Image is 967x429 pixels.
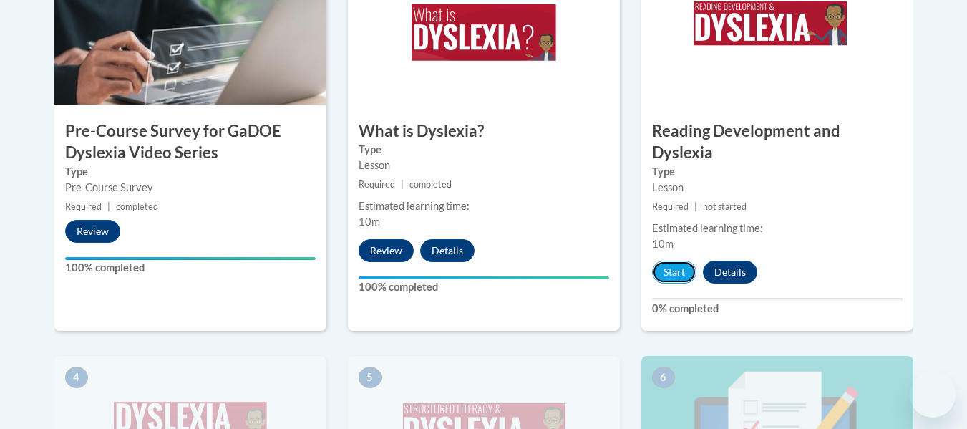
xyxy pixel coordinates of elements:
[359,367,382,388] span: 5
[652,261,696,284] button: Start
[910,372,956,418] iframe: Button to launch messaging window
[359,142,609,158] label: Type
[359,239,414,262] button: Review
[652,180,903,196] div: Lesson
[652,238,674,250] span: 10m
[107,201,110,212] span: |
[652,367,675,388] span: 6
[409,179,452,190] span: completed
[359,279,609,295] label: 100% completed
[359,276,609,279] div: Your progress
[359,216,380,228] span: 10m
[65,180,316,196] div: Pre-Course Survey
[652,301,903,317] label: 0% completed
[641,120,913,165] h3: Reading Development and Dyslexia
[420,239,475,262] button: Details
[401,179,404,190] span: |
[65,367,88,388] span: 4
[116,201,158,212] span: completed
[703,201,747,212] span: not started
[652,164,903,180] label: Type
[694,201,697,212] span: |
[65,201,102,212] span: Required
[359,158,609,173] div: Lesson
[359,198,609,214] div: Estimated learning time:
[359,179,395,190] span: Required
[65,220,120,243] button: Review
[348,120,620,143] h3: What is Dyslexia?
[54,120,326,165] h3: Pre-Course Survey for GaDOE Dyslexia Video Series
[65,260,316,276] label: 100% completed
[703,261,757,284] button: Details
[652,221,903,236] div: Estimated learning time:
[65,257,316,260] div: Your progress
[65,164,316,180] label: Type
[652,201,689,212] span: Required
